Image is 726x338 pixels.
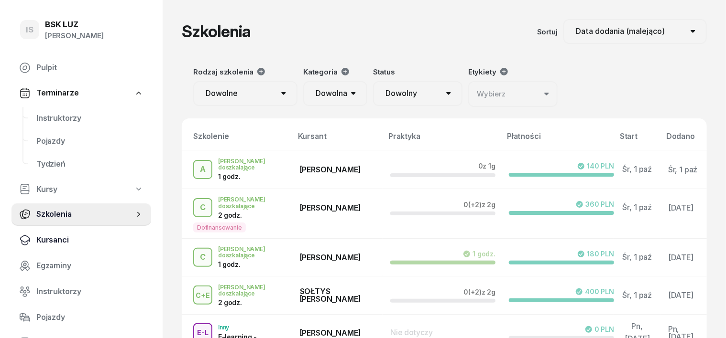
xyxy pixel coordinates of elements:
[11,203,151,226] a: Szkolenia
[36,208,134,221] span: Szkolenia
[468,81,558,107] button: Wybierz
[11,229,151,252] a: Kursanci
[29,153,151,176] a: Tydzień
[477,88,506,100] div: Wybierz
[464,288,496,296] div: 0 z 2g
[36,135,143,148] span: Pojazdy
[463,250,495,258] div: 1 godz.
[478,162,495,170] div: 0 z 1g
[300,328,361,338] span: [PERSON_NAME]
[576,201,614,208] div: 360 PLN
[36,87,78,99] span: Terminarze
[668,290,693,300] span: [DATE]
[182,23,251,40] h1: Szkolenia
[29,107,151,130] a: Instruktorzy
[182,130,292,150] th: Szkolenie
[623,164,652,174] span: Śr, 1 paź
[668,203,693,212] span: [DATE]
[36,62,143,74] span: Pulpit
[660,130,707,150] th: Dodano
[26,26,33,34] span: IS
[390,327,433,337] span: Nie dotyczy
[300,286,361,304] span: SOŁTYS [PERSON_NAME]
[468,288,481,296] span: (+2)
[11,82,151,104] a: Terminarze
[36,260,143,272] span: Egzaminy
[668,253,693,262] span: [DATE]
[193,222,246,232] span: Dofinansowanie
[577,250,614,258] div: 180 PLN
[45,21,104,29] div: BSK LUZ
[36,311,143,324] span: Pojazdy
[300,165,361,174] span: [PERSON_NAME]
[577,162,614,170] div: 140 PLN
[45,30,104,42] div: [PERSON_NAME]
[11,179,151,201] a: Kursy
[300,203,361,212] span: [PERSON_NAME]
[464,201,496,209] div: 0 z 2g
[383,130,501,150] th: Praktyka
[292,130,383,150] th: Kursant
[623,202,652,212] span: Śr, 1 paź
[36,183,57,196] span: Kursy
[36,234,143,246] span: Kursanci
[668,165,698,174] span: Śr, 1 paź
[11,306,151,329] a: Pojazdy
[614,130,660,150] th: Start
[468,201,481,209] span: (+2)
[623,290,652,300] span: Śr, 1 paź
[36,158,143,170] span: Tydzień
[36,112,143,125] span: Instruktorzy
[501,130,614,150] th: Płatności
[36,285,143,298] span: Instruktorzy
[29,130,151,153] a: Pojazdy
[575,288,614,296] div: 400 PLN
[11,254,151,277] a: Egzaminy
[11,56,151,79] a: Pulpit
[623,252,652,262] span: Śr, 1 paź
[11,280,151,303] a: Instruktorzy
[585,326,614,333] div: 0 PLN
[300,253,361,262] span: [PERSON_NAME]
